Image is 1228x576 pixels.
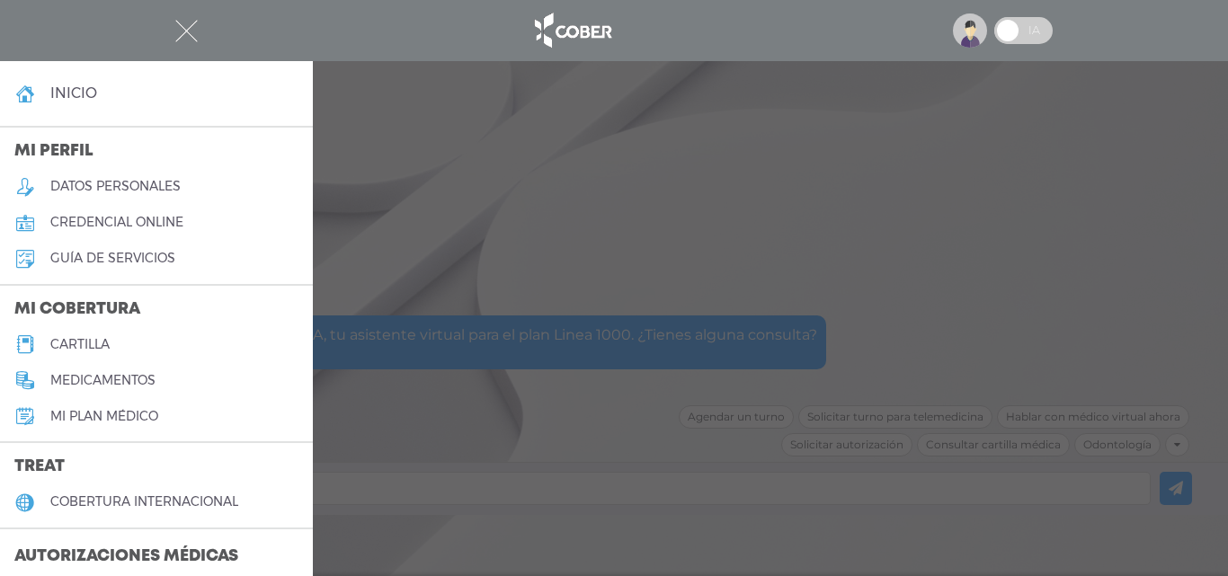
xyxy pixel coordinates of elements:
h5: cobertura internacional [50,494,238,510]
h5: credencial online [50,215,183,230]
h5: datos personales [50,179,181,194]
h5: medicamentos [50,373,156,388]
img: logo_cober_home-white.png [525,9,619,52]
img: Cober_menu-close-white.svg [175,20,198,42]
h5: Mi plan médico [50,409,158,424]
h5: cartilla [50,337,110,352]
h5: guía de servicios [50,251,175,266]
img: profile-placeholder.svg [953,13,987,48]
h4: inicio [50,84,97,102]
